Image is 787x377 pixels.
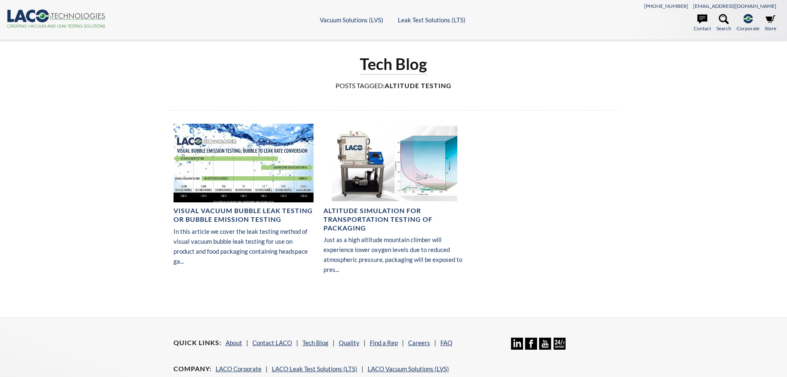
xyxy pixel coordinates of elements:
[368,365,449,372] a: LACO Vacuum Solutions (LVS)
[554,343,566,351] a: 24/7 Support
[716,14,731,32] a: Search
[216,365,262,372] a: LACO Corporate
[339,339,359,346] a: Quality
[302,339,328,346] a: Tech Blog
[765,14,776,32] a: Store
[323,207,464,232] h4: Altitude Simulation for Transportation Testing of Packaging
[408,339,430,346] a: Careers
[174,226,314,266] p: In this article we cover the leak testing method of visual vacuum bubble leak testing for use on ...
[554,338,566,350] img: 24/7 Support Icon
[440,339,452,346] a: FAQ
[252,339,292,346] a: Contact LACO
[737,24,759,32] span: Corporate
[174,365,212,373] h4: Company
[320,16,383,24] a: Vacuum Solutions (LVS)
[323,235,464,274] p: Just as a high altitude mountain climber will experience lower oxygen levels due to reduced atmos...
[169,82,619,90] h4: Altitude Testing
[370,339,398,346] a: Find a Rep
[360,54,427,75] h1: Tech Blog
[174,339,221,347] h4: Quick Links
[694,14,711,32] a: Contact
[644,3,688,9] a: [PHONE_NUMBER]
[398,16,466,24] a: Leak Test Solutions (LTS)
[693,3,776,9] a: [EMAIL_ADDRESS][DOMAIN_NAME]
[226,339,242,346] a: About
[272,365,357,372] a: LACO Leak Test Solutions (LTS)
[335,82,385,89] span: Posts Tagged:
[323,124,464,281] a: Altitude Simulation for Transportation Testing of PackagingJust as a high altitude mountain climb...
[174,207,314,224] h4: Visual Vacuum Bubble Leak Testing or Bubble Emission Testing
[174,124,314,273] a: Visual Vacuum Bubble Leak Testing or Bubble Emission TestingIn this article we cover the leak tes...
